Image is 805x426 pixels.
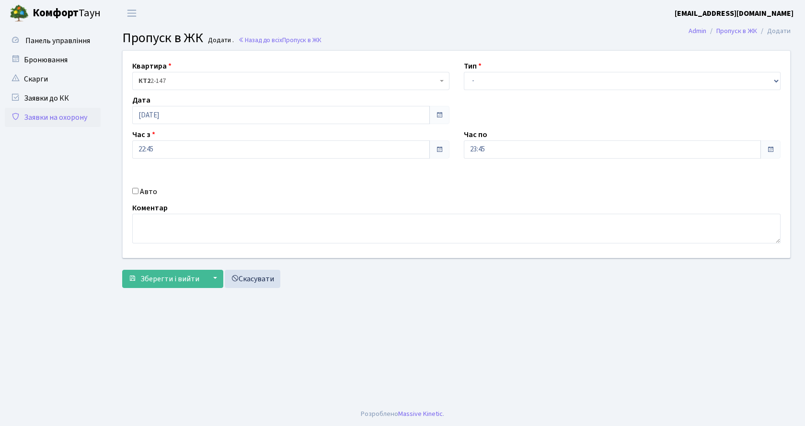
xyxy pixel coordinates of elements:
a: Скасувати [225,270,280,288]
label: Час з [132,129,155,140]
img: logo.png [10,4,29,23]
label: Час по [464,129,487,140]
span: Зберегти і вийти [140,274,199,284]
div: Розроблено . [361,409,444,419]
label: Авто [140,186,157,197]
b: Комфорт [33,5,79,21]
button: Переключити навігацію [120,5,144,21]
a: Заявки до КК [5,89,101,108]
a: Admin [689,26,706,36]
li: Додати [757,26,791,36]
a: [EMAIL_ADDRESS][DOMAIN_NAME] [675,8,793,19]
small: Додати . [206,36,234,45]
span: Таун [33,5,101,22]
a: Бронювання [5,50,101,69]
span: Пропуск в ЖК [122,28,203,47]
label: Тип [464,60,482,72]
a: Massive Kinetic [398,409,443,419]
a: Назад до всіхПропуск в ЖК [238,35,322,45]
span: Пропуск в ЖК [282,35,322,45]
a: Скарги [5,69,101,89]
a: Пропуск в ЖК [716,26,757,36]
label: Квартира [132,60,172,72]
label: Коментар [132,202,168,214]
b: КТ2 [138,76,150,86]
label: Дата [132,94,150,106]
span: <b>КТ2</b>&nbsp;&nbsp;&nbsp;2-147 [132,72,449,90]
button: Зберегти і вийти [122,270,206,288]
span: Панель управління [25,35,90,46]
span: <b>КТ2</b>&nbsp;&nbsp;&nbsp;2-147 [138,76,437,86]
a: Панель управління [5,31,101,50]
nav: breadcrumb [674,21,805,41]
a: Заявки на охорону [5,108,101,127]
